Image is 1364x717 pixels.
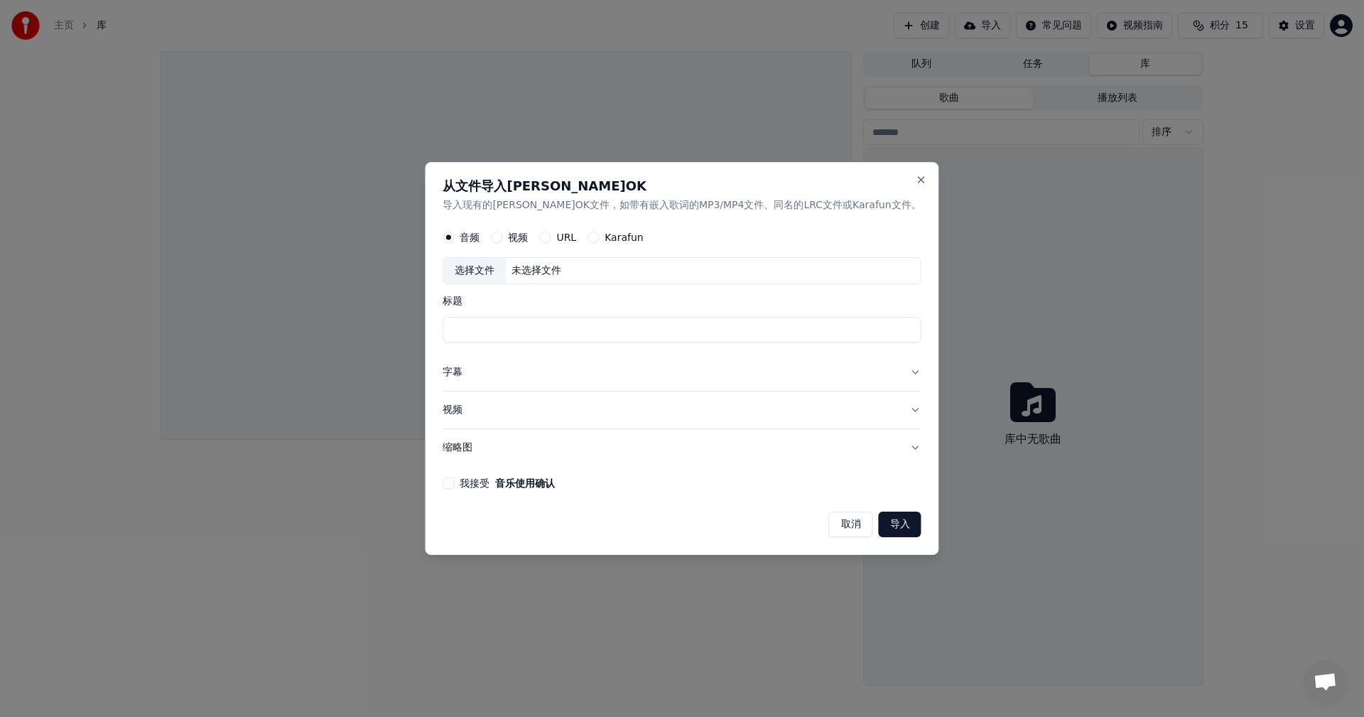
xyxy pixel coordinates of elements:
button: 视频 [443,392,921,428]
p: 导入现有的[PERSON_NAME]OK文件，如带有嵌入歌词的MP3/MP4文件、同名的LRC文件或Karafun文件。 [443,198,921,212]
h2: 从文件导入[PERSON_NAME]OK [443,180,921,193]
button: 字幕 [443,355,921,392]
label: 音频 [460,233,480,243]
div: 未选择文件 [506,264,567,279]
label: Karafun [605,233,644,243]
button: 取消 [829,512,873,537]
label: 我接受 [460,478,555,488]
button: 缩略图 [443,429,921,466]
label: URL [556,233,576,243]
label: 视频 [508,233,528,243]
button: 我接受 [495,478,555,488]
button: 导入 [879,512,921,537]
label: 标题 [443,296,921,306]
div: 选择文件 [443,259,506,284]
